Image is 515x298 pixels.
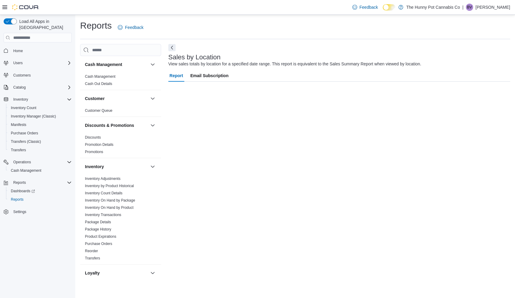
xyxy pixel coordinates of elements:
span: Purchase Orders [11,131,38,136]
a: Inventory Manager (Classic) [8,113,58,120]
span: Reports [8,196,72,203]
span: Home [13,49,23,53]
a: Customer Queue [85,108,112,113]
span: Manifests [11,122,26,127]
button: Catalog [11,84,28,91]
span: Users [13,61,23,65]
span: Inventory [13,97,28,102]
span: Report [170,70,183,82]
span: Inventory Count [8,104,72,111]
a: Inventory On Hand by Product [85,205,133,210]
a: Package Details [85,220,111,224]
a: Transfers [85,256,100,260]
div: Cash Management [80,73,161,90]
button: Users [11,59,25,67]
a: Cash Out Details [85,82,112,86]
a: Product Expirations [85,234,116,239]
span: BV [467,4,472,11]
span: Transfers [8,146,72,154]
span: Inventory Manager (Classic) [8,113,72,120]
button: Inventory [149,163,156,170]
span: Dashboards [11,189,35,193]
span: Feedback [360,4,378,10]
span: Transfers (Classic) [11,139,41,144]
button: Customer [149,95,156,102]
a: Transfers (Classic) [8,138,43,145]
h3: Inventory [85,164,104,170]
nav: Complex example [4,44,72,232]
div: Billy Van Dam [466,4,473,11]
a: Settings [11,208,29,215]
a: Manifests [8,121,29,128]
a: Cash Management [8,167,44,174]
span: Reports [13,180,26,185]
h3: Sales by Location [168,54,221,61]
span: Feedback [125,24,143,30]
a: Feedback [115,21,146,33]
button: Purchase Orders [6,129,74,137]
span: Settings [13,209,26,214]
a: Inventory Transactions [85,213,121,217]
span: Manifests [8,121,72,128]
span: Reports [11,197,23,202]
button: Discounts & Promotions [85,122,148,128]
a: Customers [11,72,33,79]
button: Reports [11,179,28,186]
span: Inventory Count [11,105,36,110]
div: Inventory [80,175,161,264]
span: Dashboards [8,187,72,195]
h3: Loyalty [85,270,100,276]
span: Home [11,47,72,54]
button: Operations [1,158,74,166]
span: Users [11,59,72,67]
a: Transfers [8,146,28,154]
a: Home [11,47,25,55]
button: Loyalty [149,269,156,277]
button: Cash Management [149,61,156,68]
a: Package History [85,227,111,231]
span: Inventory Manager (Classic) [11,114,56,119]
span: Transfers (Classic) [8,138,72,145]
button: Inventory [1,95,74,104]
button: Inventory [85,164,148,170]
button: Catalog [1,83,74,92]
span: Operations [13,160,31,165]
span: Customers [13,73,31,78]
a: Cash Management [85,74,115,79]
button: Inventory [11,96,30,103]
span: Load All Apps in [GEOGRAPHIC_DATA] [17,18,72,30]
button: Transfers (Classic) [6,137,74,146]
a: Dashboards [8,187,37,195]
button: Customers [1,71,74,80]
button: Next [168,44,176,51]
a: Inventory Count [8,104,39,111]
button: Reports [1,178,74,187]
div: Customer [80,107,161,117]
button: Loyalty [85,270,148,276]
a: Discounts [85,135,101,140]
a: Inventory Count Details [85,191,123,195]
button: Reports [6,195,74,204]
button: Home [1,46,74,55]
button: Cash Management [6,166,74,175]
span: Reports [11,179,72,186]
h3: Cash Management [85,61,122,67]
span: Cash Management [11,168,41,173]
span: Customers [11,71,72,79]
button: Settings [1,207,74,216]
button: Inventory Manager (Classic) [6,112,74,121]
button: Manifests [6,121,74,129]
a: Feedback [350,1,380,13]
a: Promotion Details [85,143,114,147]
span: Cash Management [8,167,72,174]
a: Inventory Adjustments [85,177,120,181]
input: Dark Mode [383,4,395,11]
h1: Reports [80,20,112,32]
div: Discounts & Promotions [80,134,161,158]
span: Catalog [11,84,72,91]
button: Customer [85,96,148,102]
a: Purchase Orders [85,242,112,246]
a: Reorder [85,249,98,253]
img: Cova [12,4,39,10]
